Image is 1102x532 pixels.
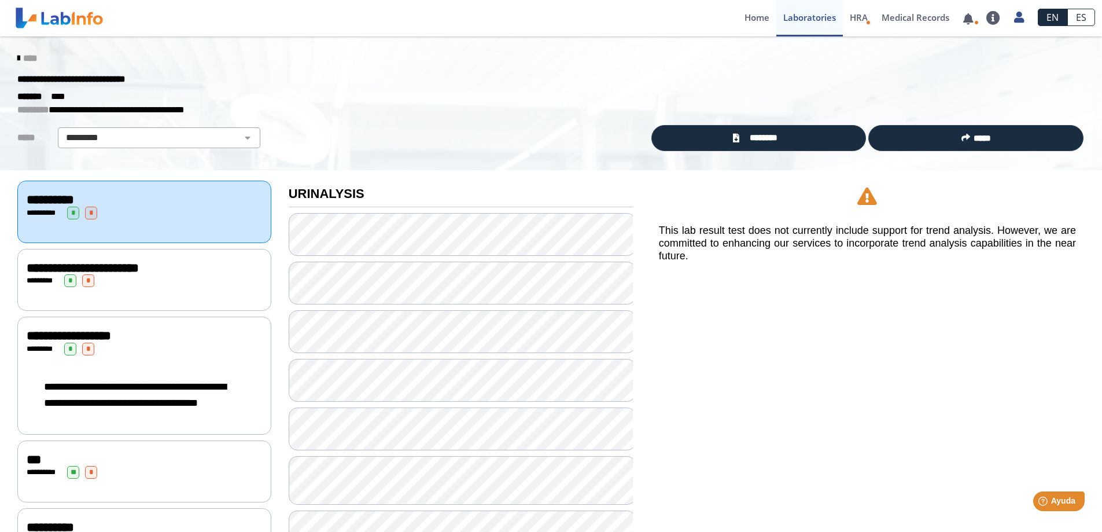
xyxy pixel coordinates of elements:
[289,186,364,201] b: URINALYSIS
[659,225,1076,262] h5: This lab result test does not currently include support for trend analysis. However, we are commi...
[850,12,868,23] span: HRA
[1038,9,1067,26] a: EN
[999,487,1089,519] iframe: Help widget launcher
[1067,9,1095,26] a: ES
